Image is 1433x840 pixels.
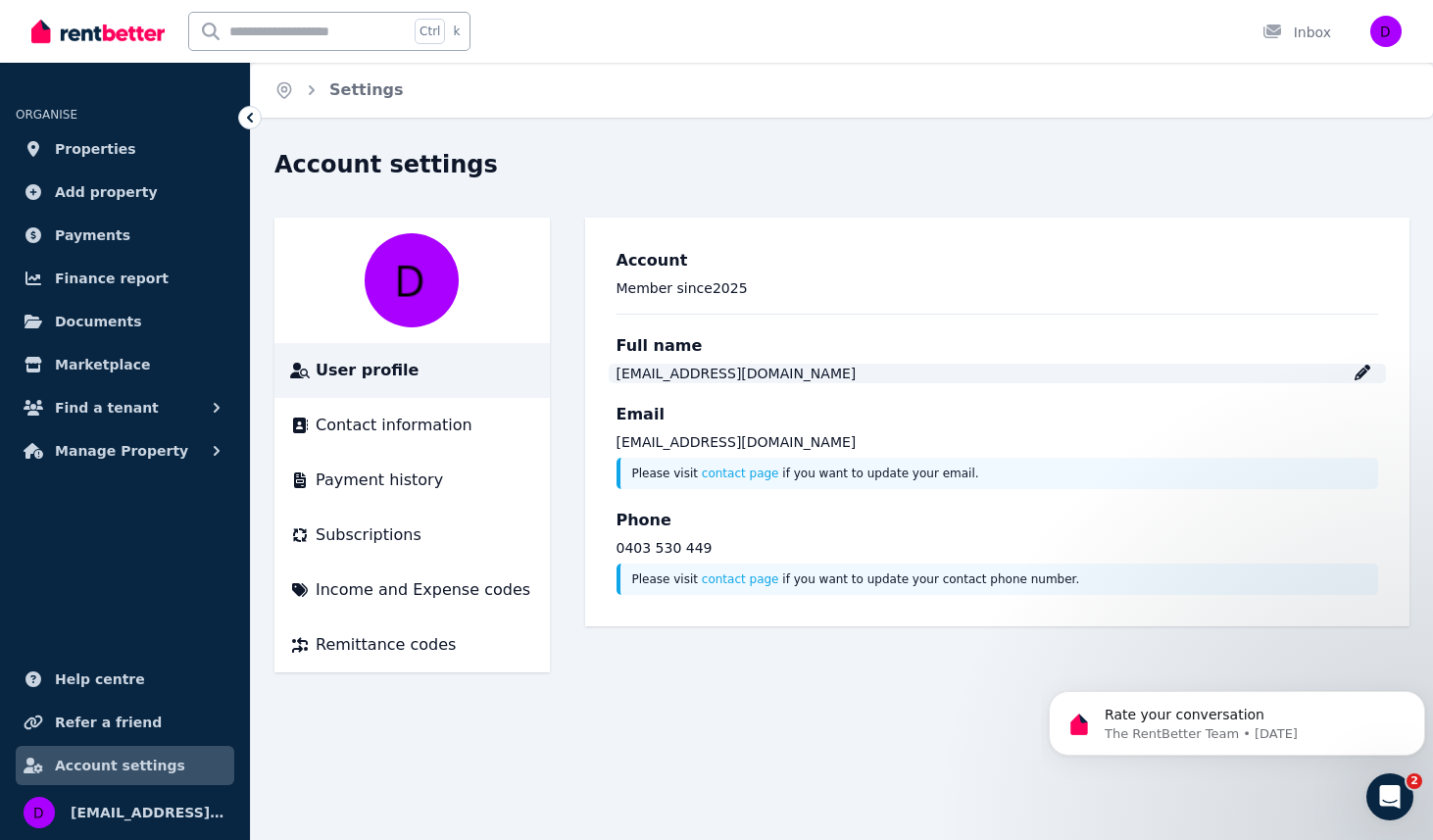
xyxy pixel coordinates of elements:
[617,403,1379,426] h3: Email
[55,180,158,204] span: Add property
[329,80,404,99] a: Settings
[16,173,234,212] a: Add property
[274,149,498,180] h1: Account settings
[290,523,534,547] a: Subscriptions
[702,572,779,586] a: contact page
[16,746,234,785] a: Account settings
[55,396,159,420] span: Find a tenant
[316,359,419,382] span: User profile
[55,711,162,734] span: Refer a friend
[16,660,234,699] a: Help centre
[16,216,234,255] a: Payments
[55,137,136,161] span: Properties
[290,633,534,657] a: Remittance codes
[1366,773,1413,820] iframe: Intercom live chat
[16,108,77,122] span: ORGANISE
[16,388,234,427] button: Find a tenant
[55,353,150,376] span: Marketplace
[617,249,1379,272] h3: Account
[290,414,534,437] a: Contact information
[453,24,460,39] span: k
[316,578,530,602] span: Income and Expense codes
[31,17,165,46] img: RentBetter
[71,801,226,824] span: [EMAIL_ADDRESS][DOMAIN_NAME]
[290,359,534,382] a: User profile
[617,509,1379,532] h3: Phone
[617,432,1379,452] p: [EMAIL_ADDRESS][DOMAIN_NAME]
[16,129,234,169] a: Properties
[55,223,130,247] span: Payments
[290,469,534,492] a: Payment history
[316,523,421,547] span: Subscriptions
[55,310,142,333] span: Documents
[702,467,779,480] a: contact page
[55,439,188,463] span: Manage Property
[617,364,857,383] div: [EMAIL_ADDRESS][DOMAIN_NAME]
[290,578,534,602] a: Income and Expense codes
[1370,16,1402,47] img: dhillonhomeswa@gmail.com
[16,259,234,298] a: Finance report
[251,63,427,118] nav: Breadcrumb
[16,431,234,470] button: Manage Property
[55,267,169,290] span: Finance report
[1407,773,1422,789] span: 2
[55,754,185,777] span: Account settings
[365,233,459,327] img: dhillonhomeswa@gmail.com
[55,667,145,691] span: Help centre
[16,302,234,341] a: Documents
[16,345,234,384] a: Marketplace
[16,703,234,742] a: Refer a friend
[1041,650,1433,787] iframe: Intercom notifications message
[316,633,456,657] span: Remittance codes
[617,538,1379,558] p: 0403 530 449
[632,466,1367,481] p: Please visit if you want to update your email.
[617,334,1379,358] h3: Full name
[617,278,1379,298] p: Member since 2025
[1262,23,1331,42] div: Inbox
[24,797,55,828] img: dhillonhomeswa@gmail.com
[316,469,443,492] span: Payment history
[316,414,472,437] span: Contact information
[415,19,445,44] span: Ctrl
[632,571,1367,587] p: Please visit if you want to update your contact phone number.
